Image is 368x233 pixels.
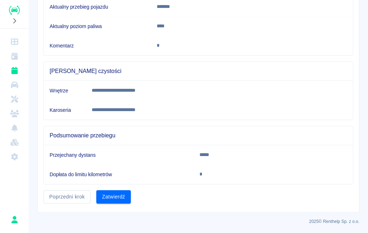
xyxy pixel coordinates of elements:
a: Serwisy [3,92,26,106]
button: Karol Klag [7,212,22,227]
span: Podsumowanie przebiegu [50,132,347,139]
a: Powiadomienia [3,121,26,135]
h6: Wnętrze [50,87,80,94]
button: Rozwiń nawigację [9,16,20,26]
h6: Dopłata do limitu kilometrów [50,171,188,178]
button: Zatwierdź [96,190,131,204]
h6: Przejechany dystans [50,151,188,159]
button: Poprzedni krok [43,190,91,204]
h6: Aktualny przebieg pojazdu [50,3,145,10]
h6: Komentarz [50,42,145,49]
a: Kalendarz [3,49,26,63]
a: Dashboard [3,35,26,49]
a: Ustawienia [3,150,26,164]
h6: Karoseria [50,106,80,114]
img: Renthelp [9,6,20,15]
a: Flota [3,78,26,92]
p: 2025 © Renthelp Sp. z o.o. [37,218,359,225]
a: Klienci [3,106,26,121]
span: [PERSON_NAME] czystości [50,68,347,75]
a: Widget WWW [3,135,26,150]
h6: Aktualny poziom paliwa [50,23,145,30]
a: Rezerwacje [3,63,26,78]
